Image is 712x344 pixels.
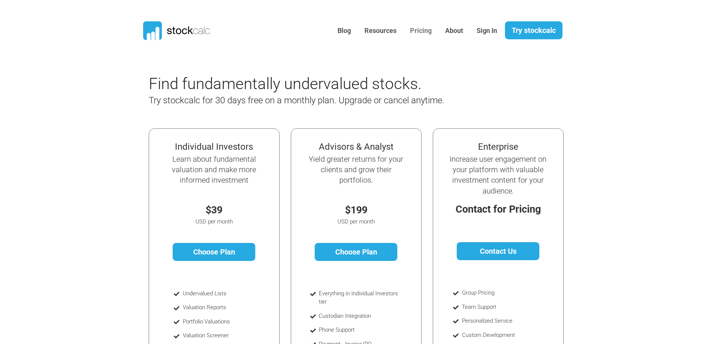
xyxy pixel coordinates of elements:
[449,154,548,196] h5: Increase user engagement on your platform with valuable investment content for your audience.
[404,22,437,40] a: Pricing
[315,243,397,261] a: Choose Plan
[306,154,406,186] h5: Yield greater returns for your clients and grow their portfolios.
[462,303,541,311] li: Team Support
[440,22,469,40] a: About
[164,217,264,226] p: USD per month
[164,203,264,218] p: $39
[462,289,541,297] li: Group Pricing
[319,312,400,320] li: Custodian Integration
[457,242,539,260] a: Contact Us
[173,243,255,261] a: Choose Plan
[449,202,548,217] p: Contact for Pricing
[462,331,541,340] li: Custom Development
[319,326,400,334] li: Phone Support
[183,289,258,298] li: Undervalued Lists
[183,303,258,312] li: Valuation Reports
[149,95,493,106] h4: Try stockcalc for 30 days free on a monthly plan. Upgrade or cancel anytime.
[164,154,264,186] h5: Learn about fundamental valuation and make more informed investment
[183,317,258,326] li: Portfolio Valuations
[164,141,264,152] h4: Individual Investors
[306,203,406,218] p: $199
[462,317,541,325] li: Personalized Service
[471,22,503,40] a: Sign In
[306,217,406,226] p: USD per month
[449,141,548,152] h4: Enterprise
[319,289,400,306] li: Everything in Individual Investors tier
[505,21,562,39] a: Try stockcalc
[306,141,406,152] h4: Advisors & Analyst
[332,22,357,40] a: Blog
[359,22,402,40] a: Resources
[183,331,258,340] li: Valuation Screener
[149,74,493,93] h2: Find fundamentally undervalued stocks.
